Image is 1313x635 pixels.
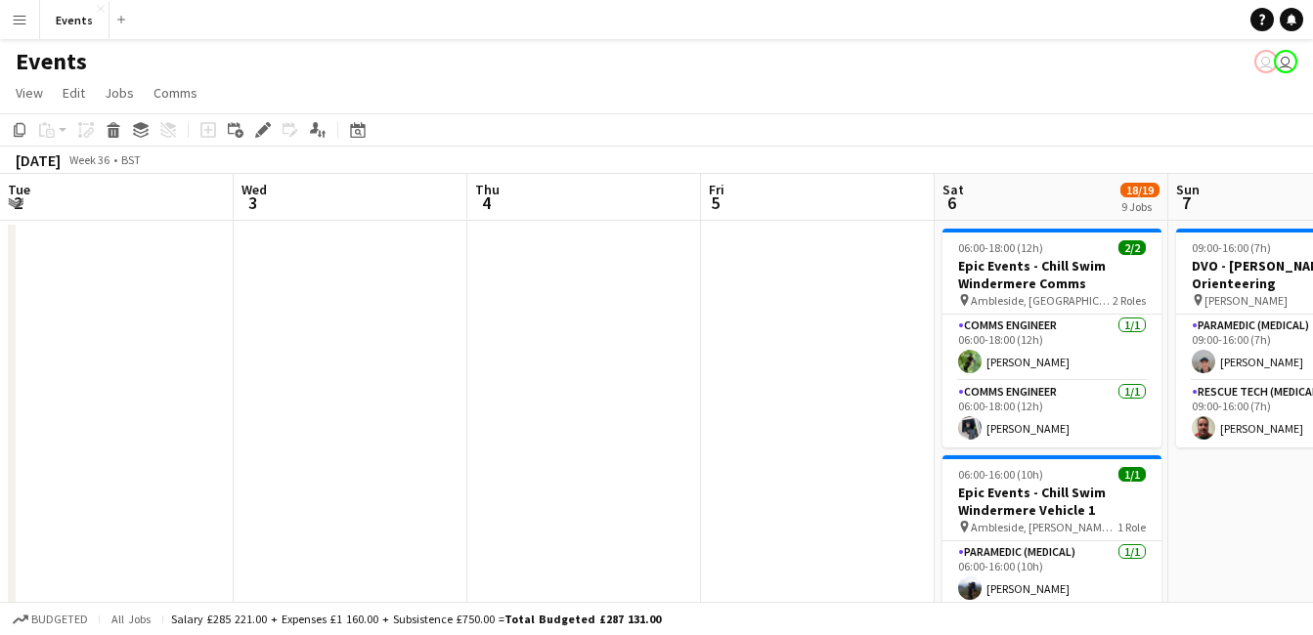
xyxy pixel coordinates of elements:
[105,84,134,102] span: Jobs
[971,520,1117,534] span: Ambleside, [PERSON_NAME][GEOGRAPHIC_DATA]
[1173,191,1200,214] span: 7
[1274,50,1297,73] app-user-avatar: Paul Wilmore
[153,84,197,102] span: Comms
[942,181,964,198] span: Sat
[1121,199,1159,214] div: 9 Jobs
[8,181,30,198] span: Tue
[239,191,267,214] span: 3
[16,47,87,76] h1: Events
[942,257,1161,292] h3: Epic Events - Chill Swim Windermere Comms
[504,612,661,626] span: Total Budgeted £287 131.00
[97,80,142,106] a: Jobs
[31,613,88,626] span: Budgeted
[1118,467,1146,482] span: 1/1
[1176,181,1200,198] span: Sun
[121,152,141,167] div: BST
[942,484,1161,519] h3: Epic Events - Chill Swim Windermere Vehicle 1
[475,181,500,198] span: Thu
[16,150,61,170] div: [DATE]
[942,229,1161,447] app-job-card: 06:00-18:00 (12h)2/2Epic Events - Chill Swim Windermere Comms Ambleside, [GEOGRAPHIC_DATA]2 Roles...
[942,315,1161,381] app-card-role: Comms Engineer1/106:00-18:00 (12h)[PERSON_NAME]
[146,80,205,106] a: Comms
[1254,50,1278,73] app-user-avatar: Paul Wilmore
[5,191,30,214] span: 2
[1113,293,1146,308] span: 2 Roles
[706,191,724,214] span: 5
[472,191,500,214] span: 4
[241,181,267,198] span: Wed
[709,181,724,198] span: Fri
[940,191,964,214] span: 6
[942,455,1161,608] app-job-card: 06:00-16:00 (10h)1/1Epic Events - Chill Swim Windermere Vehicle 1 Ambleside, [PERSON_NAME][GEOGRA...
[958,467,1043,482] span: 06:00-16:00 (10h)
[958,240,1043,255] span: 06:00-18:00 (12h)
[55,80,93,106] a: Edit
[8,80,51,106] a: View
[1204,293,1288,308] span: [PERSON_NAME]
[942,541,1161,608] app-card-role: Paramedic (Medical)1/106:00-16:00 (10h)[PERSON_NAME]
[65,152,113,167] span: Week 36
[40,1,109,39] button: Events
[1118,240,1146,255] span: 2/2
[10,609,91,630] button: Budgeted
[16,84,43,102] span: View
[171,612,661,626] div: Salary £285 221.00 + Expenses £1 160.00 + Subsistence £750.00 =
[942,381,1161,447] app-card-role: Comms Engineer1/106:00-18:00 (12h)[PERSON_NAME]
[63,84,85,102] span: Edit
[1117,520,1146,534] span: 1 Role
[108,612,154,626] span: All jobs
[971,293,1113,308] span: Ambleside, [GEOGRAPHIC_DATA]
[1192,240,1271,255] span: 09:00-16:00 (7h)
[1120,183,1160,197] span: 18/19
